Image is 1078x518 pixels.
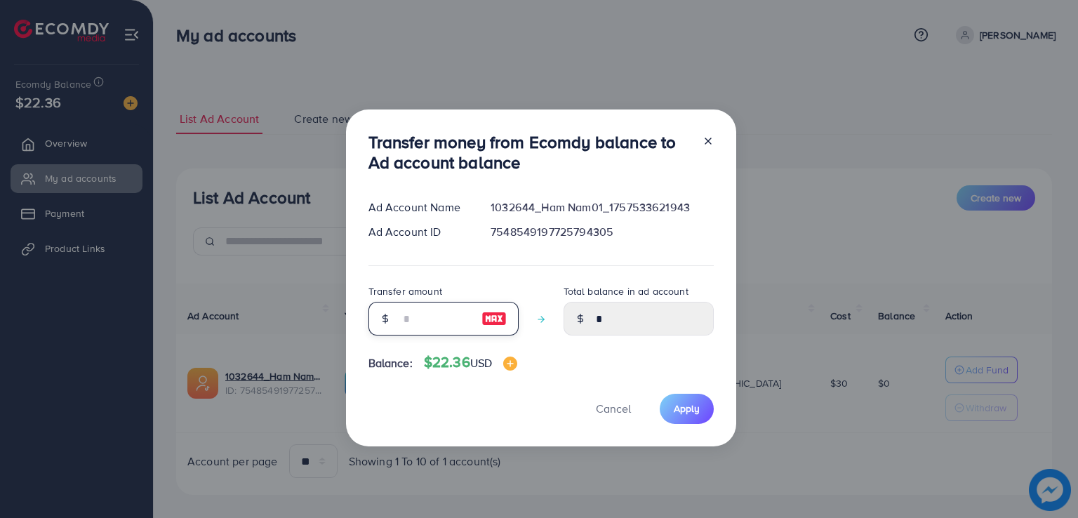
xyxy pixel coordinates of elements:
[424,354,517,371] h4: $22.36
[503,357,517,371] img: image
[596,401,631,416] span: Cancel
[479,199,724,215] div: 1032644_Ham Nam01_1757533621943
[368,355,413,371] span: Balance:
[357,199,480,215] div: Ad Account Name
[564,284,688,298] label: Total balance in ad account
[479,224,724,240] div: 7548549197725794305
[674,401,700,416] span: Apply
[481,310,507,327] img: image
[660,394,714,424] button: Apply
[368,132,691,173] h3: Transfer money from Ecomdy balance to Ad account balance
[578,394,648,424] button: Cancel
[368,284,442,298] label: Transfer amount
[357,224,480,240] div: Ad Account ID
[470,355,492,371] span: USD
